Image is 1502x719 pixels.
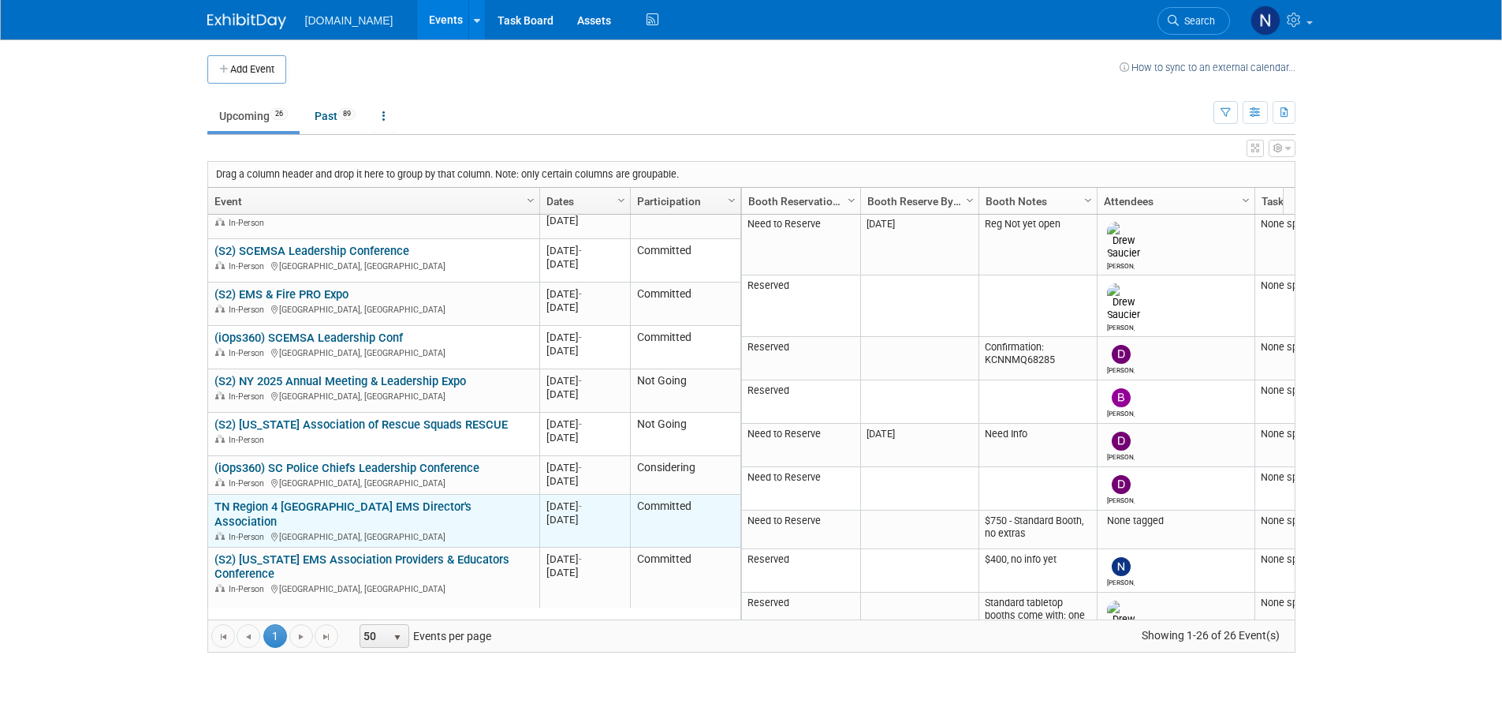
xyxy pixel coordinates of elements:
[1107,451,1135,461] div: Dave/Rob .
[1261,471,1343,484] div: None specified
[1079,188,1097,212] a: Column Settings
[214,552,509,582] a: (S2) [US_STATE] EMS Association Providers & Educators Conference
[215,584,225,592] img: In-Person Event
[215,435,225,443] img: In-Person Event
[742,511,860,549] td: Need to Reserve
[1112,345,1131,364] img: Dave/Rob .
[1261,384,1343,397] div: None specified
[579,375,582,387] span: -
[1120,62,1295,73] a: How to sync to an external calendar...
[339,624,507,648] span: Events per page
[1107,222,1140,260] img: Drew Saucier
[546,552,623,566] div: [DATE]
[630,413,740,456] td: Not Going
[630,495,740,548] td: Committed
[546,344,623,358] div: [DATE]
[1112,557,1131,576] img: Nicholas Fischer
[1107,321,1135,331] div: Drew Saucier
[1082,194,1094,207] span: Column Settings
[215,532,225,540] img: In-Person Event
[214,418,508,432] a: (S2) [US_STATE] Association of Rescue Squads RESCUE
[208,162,1295,187] div: Drag a column header and drop it here to group by that column. Note: only certain columns are gro...
[229,532,269,542] span: In-Person
[546,461,623,474] div: [DATE]
[1239,194,1252,207] span: Column Settings
[215,391,225,399] img: In-Person Event
[214,374,466,388] a: (S2) NY 2025 Annual Meeting & Leadership Expo
[391,631,404,644] span: select
[1112,475,1131,494] img: Dave/Rob .
[579,462,582,474] span: -
[215,261,225,269] img: In-Person Event
[630,369,740,413] td: Not Going
[742,337,860,380] td: Reserved
[579,245,582,257] span: -
[522,188,539,212] a: Column Settings
[1179,15,1215,27] span: Search
[961,188,978,212] a: Column Settings
[211,624,235,648] a: Go to the first page
[217,631,229,643] span: Go to the first page
[546,388,623,401] div: [DATE]
[207,101,300,131] a: Upcoming26
[1107,407,1135,418] div: Brian Lawless
[613,188,630,212] a: Column Settings
[214,302,532,316] div: [GEOGRAPHIC_DATA], [GEOGRAPHIC_DATA]
[630,326,740,369] td: Committed
[1157,7,1230,35] a: Search
[579,418,582,430] span: -
[742,380,860,424] td: Reserved
[207,13,286,29] img: ExhibitDay
[742,593,860,654] td: Reserved
[546,244,623,257] div: [DATE]
[637,188,730,215] a: Participation
[214,188,529,215] a: Event
[214,244,409,258] a: (S2) SCEMSA Leadership Conference
[546,474,623,488] div: [DATE]
[963,194,976,207] span: Column Settings
[263,624,287,648] span: 1
[1104,188,1244,215] a: Attendees
[978,337,1097,380] td: Confirmation: KCNNMQ68285
[229,261,269,271] span: In-Person
[1107,283,1140,321] img: Drew Saucier
[229,305,269,315] span: In-Person
[546,418,623,431] div: [DATE]
[289,624,313,648] a: Go to the next page
[214,476,532,489] div: [GEOGRAPHIC_DATA], [GEOGRAPHIC_DATA]
[742,424,860,467] td: Need to Reserve
[524,194,537,207] span: Column Settings
[742,214,860,275] td: Need to Reserve
[978,214,1097,275] td: Reg Not yet open
[214,331,403,345] a: (iOps360) SCEMSA Leadership Conf
[1107,260,1135,270] div: Drew Saucier
[295,631,307,643] span: Go to the next page
[360,625,387,647] span: 50
[214,530,532,543] div: [GEOGRAPHIC_DATA], [GEOGRAPHIC_DATA]
[237,624,260,648] a: Go to the previous page
[1250,6,1280,36] img: Nicholas Fischer
[229,218,269,228] span: In-Person
[215,218,225,226] img: In-Person Event
[630,239,740,283] td: Committed
[242,631,255,643] span: Go to the previous page
[630,548,740,609] td: Committed
[579,331,582,343] span: -
[978,424,1097,467] td: Need Info
[546,431,623,444] div: [DATE]
[978,593,1097,654] td: Standard tabletop booths come with: one table, two chairs, AND ONE MEAL TICKET
[725,194,738,207] span: Column Settings
[867,188,968,215] a: Booth Reserve By Date
[630,456,740,495] td: Considering
[1261,597,1343,609] div: None specified
[630,196,740,239] td: Not Going
[630,283,740,326] td: Committed
[215,305,225,313] img: In-Person Event
[305,14,393,27] span: [DOMAIN_NAME]
[214,389,532,403] div: [GEOGRAPHIC_DATA], [GEOGRAPHIC_DATA]
[986,188,1086,215] a: Booth Notes
[546,214,623,227] div: [DATE]
[315,624,338,648] a: Go to the last page
[1261,218,1343,230] div: None specified
[1127,624,1294,646] span: Showing 1-26 of 26 Event(s)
